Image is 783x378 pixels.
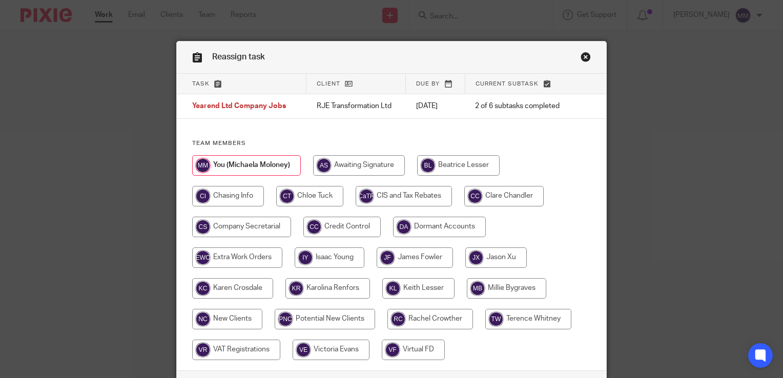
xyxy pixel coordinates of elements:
span: Yearend Ltd Company Jobs [192,103,286,110]
span: Current subtask [476,81,539,87]
span: Task [192,81,210,87]
p: RJE Transformation Ltd [317,101,396,111]
span: Client [317,81,340,87]
td: 2 of 6 subtasks completed [465,94,574,119]
h4: Team members [192,139,591,148]
a: Close this dialog window [581,52,591,66]
span: Due by [416,81,440,87]
p: [DATE] [416,101,455,111]
span: Reassign task [212,53,265,61]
